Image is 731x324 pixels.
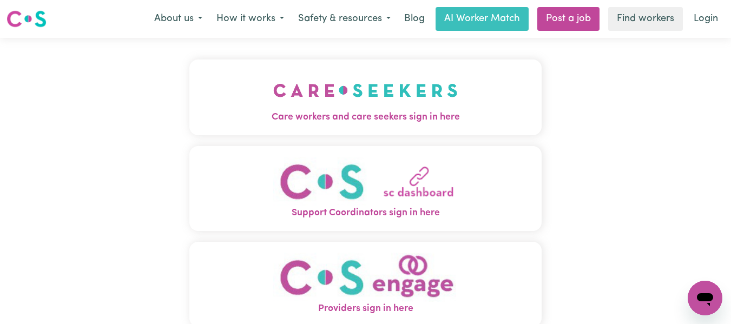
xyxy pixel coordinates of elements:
iframe: Button to launch messaging window [688,281,722,315]
a: Blog [398,7,431,31]
a: AI Worker Match [436,7,529,31]
img: Careseekers logo [6,9,47,29]
span: Care workers and care seekers sign in here [189,110,542,124]
a: Careseekers logo [6,6,47,31]
span: Support Coordinators sign in here [189,206,542,220]
a: Find workers [608,7,683,31]
a: Post a job [537,7,600,31]
span: Providers sign in here [189,302,542,316]
a: Login [687,7,725,31]
button: Support Coordinators sign in here [189,146,542,231]
button: About us [147,8,209,30]
button: Safety & resources [291,8,398,30]
button: How it works [209,8,291,30]
button: Care workers and care seekers sign in here [189,59,542,135]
